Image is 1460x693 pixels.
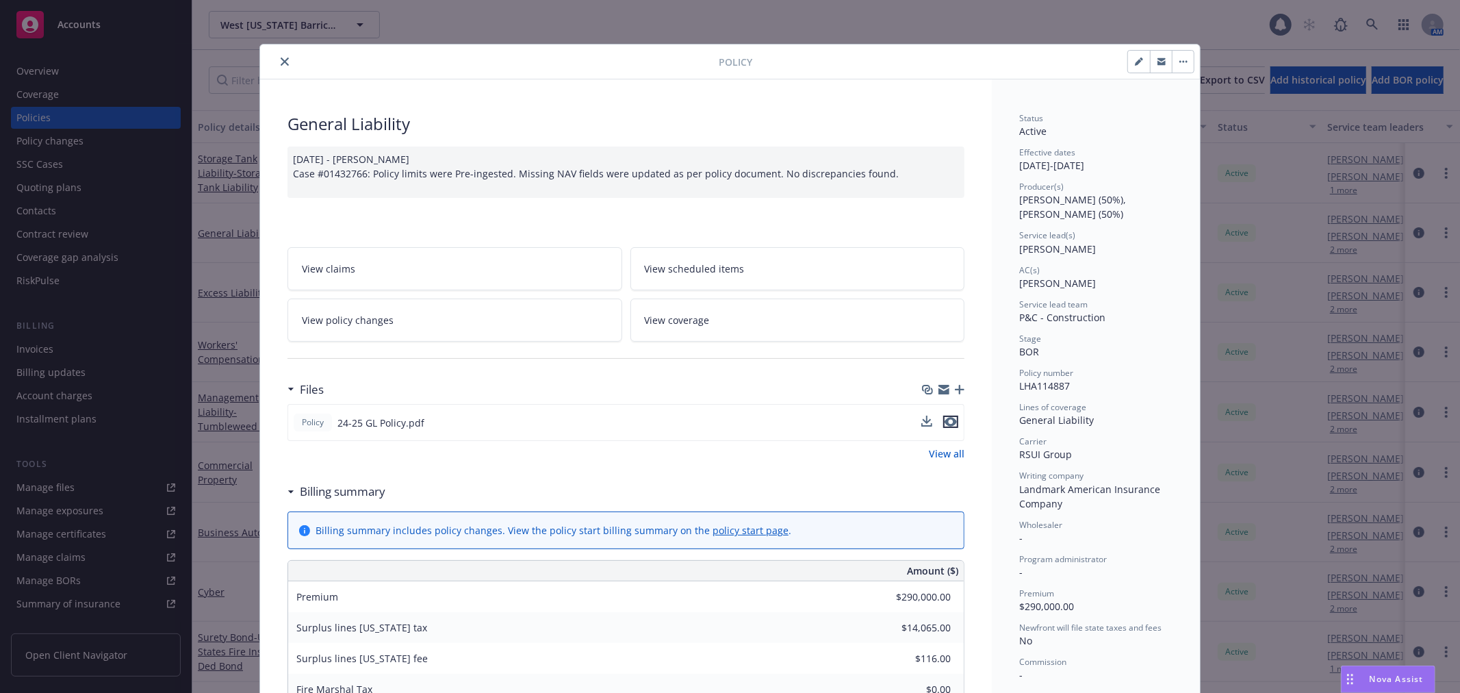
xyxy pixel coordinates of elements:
[277,53,293,70] button: close
[907,564,958,578] span: Amount ($)
[1019,622,1162,633] span: Newfront will file state taxes and fees
[1019,242,1096,255] span: [PERSON_NAME]
[943,416,958,428] button: preview file
[302,262,355,276] span: View claims
[1342,666,1359,692] div: Drag to move
[870,648,959,669] input: 0.00
[1019,181,1064,192] span: Producer(s)
[719,55,752,69] span: Policy
[870,618,959,638] input: 0.00
[1019,379,1070,392] span: LHA114887
[300,381,324,399] h3: Files
[1019,553,1107,565] span: Program administrator
[1019,147,1075,158] span: Effective dates
[1019,193,1129,220] span: [PERSON_NAME] (50%), [PERSON_NAME] (50%)
[287,299,622,342] a: View policy changes
[1019,112,1043,124] span: Status
[302,313,394,327] span: View policy changes
[630,247,965,290] a: View scheduled items
[300,483,385,501] h3: Billing summary
[870,587,959,607] input: 0.00
[287,247,622,290] a: View claims
[1019,566,1023,579] span: -
[1019,531,1023,544] span: -
[296,621,427,634] span: Surplus lines [US_STATE] tax
[296,652,428,665] span: Surplus lines [US_STATE] fee
[1370,673,1424,685] span: Nova Assist
[337,416,424,430] span: 24-25 GL Policy.pdf
[645,313,710,327] span: View coverage
[1019,311,1105,324] span: P&C - Construction
[1019,229,1075,241] span: Service lead(s)
[630,299,965,342] a: View coverage
[1341,666,1435,693] button: Nova Assist
[1019,264,1040,276] span: AC(s)
[287,147,964,198] div: [DATE] - [PERSON_NAME] Case #01432766: Policy limits were Pre-ingested. Missing NAV fields were u...
[1019,600,1074,613] span: $290,000.00
[1019,299,1088,310] span: Service lead team
[316,523,791,538] div: Billing summary includes policy changes. View the policy start billing summary on the .
[287,483,385,501] div: Billing summary
[1019,483,1163,510] span: Landmark American Insurance Company
[1019,147,1173,173] div: [DATE] - [DATE]
[1019,277,1096,290] span: [PERSON_NAME]
[1019,656,1066,668] span: Commission
[1019,470,1084,481] span: Writing company
[929,446,964,461] a: View all
[1019,436,1047,447] span: Carrier
[296,590,338,603] span: Premium
[287,112,964,136] div: General Liability
[1019,345,1039,358] span: BOR
[287,381,324,399] div: Files
[713,524,789,537] a: policy start page
[1019,634,1032,647] span: No
[943,416,958,430] button: preview file
[1019,519,1062,531] span: Wholesaler
[1019,367,1073,379] span: Policy number
[1019,401,1086,413] span: Lines of coverage
[921,416,932,430] button: download file
[299,416,326,429] span: Policy
[921,416,932,427] button: download file
[1019,668,1023,681] span: -
[1019,333,1041,344] span: Stage
[1019,125,1047,138] span: Active
[1019,414,1094,427] span: General Liability
[1019,588,1054,599] span: Premium
[645,262,745,276] span: View scheduled items
[1019,448,1072,461] span: RSUI Group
